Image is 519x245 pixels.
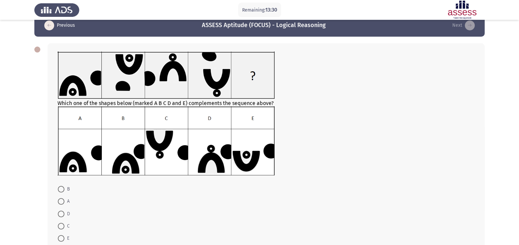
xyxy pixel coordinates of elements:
[64,222,70,230] span: C
[34,1,79,19] img: Assess Talent Management logo
[64,197,70,205] span: A
[450,20,477,31] button: load next page
[64,210,70,218] span: D
[57,52,475,177] div: Which one of the shapes below (marked A B C D and E) complements the sequence above?
[242,6,277,14] p: Remaining:
[42,20,77,31] button: load previous page
[57,52,275,99] img: UkFYYV8wOTJfQS5wbmcxNjkxMzg1MzI1MjI4.png
[64,234,69,242] span: E
[440,1,485,19] img: Assessment logo of ASSESS Focus 4 Module Assessment (EN/AR) (Advanced - IB)
[57,106,275,175] img: UkFYYV8wOTJfQi5wbmcxNjkxMzMwMjc4ODgw.png
[202,21,326,29] h3: ASSESS Aptitude (FOCUS) - Logical Reasoning
[265,7,277,13] span: 13:30
[64,185,70,193] span: B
